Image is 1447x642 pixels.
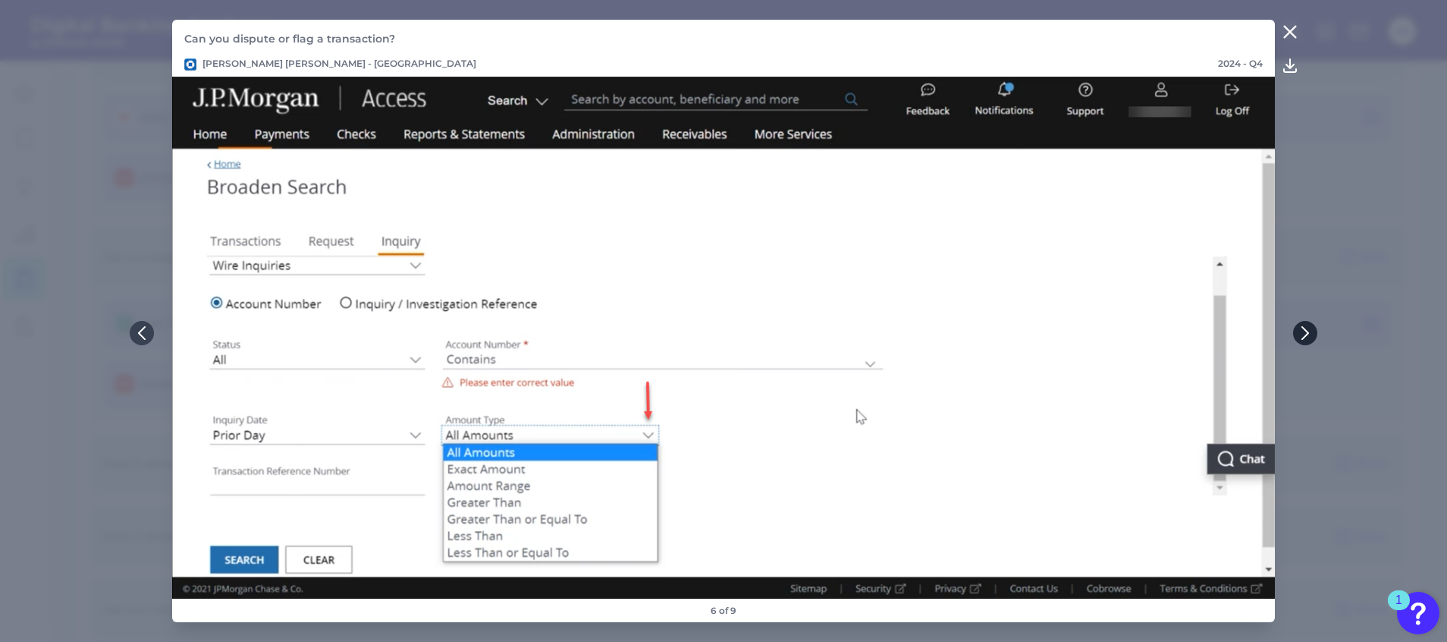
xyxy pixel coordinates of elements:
img: JP Morgan Chase [184,58,196,71]
img: JPMC 4756-6-2021 Q1 Commercial Banking [172,77,1276,599]
footer: 6 of 9 [705,599,742,622]
div: 1 [1395,600,1402,620]
p: Can you dispute or flag a transaction? [184,32,1263,46]
p: [PERSON_NAME] [PERSON_NAME] - [GEOGRAPHIC_DATA] [184,58,476,71]
p: 2024 - Q4 [1218,58,1263,71]
button: Open Resource Center, 1 new notification [1397,592,1439,634]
